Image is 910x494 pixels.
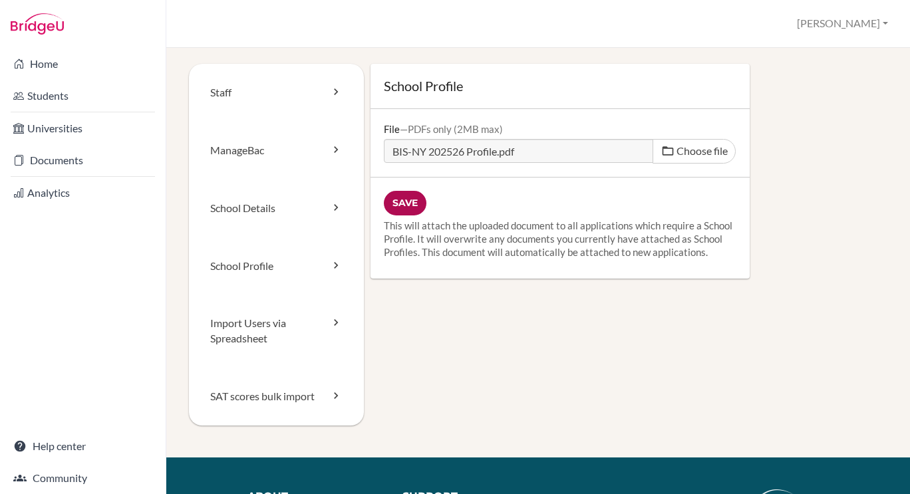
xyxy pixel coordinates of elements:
a: Students [3,82,163,109]
span: Choose file [677,144,728,157]
a: School Profile [189,237,364,295]
button: [PERSON_NAME] [791,11,894,36]
a: ManageBac [189,122,364,180]
input: Save [384,191,426,215]
a: Analytics [3,180,163,206]
a: Documents [3,147,163,174]
a: School Details [189,180,364,237]
div: PDFs only (2MB max) [400,123,503,135]
a: Staff [189,64,364,122]
a: Import Users via Spreadsheet [189,295,364,368]
a: Universities [3,115,163,142]
label: File [384,122,503,136]
a: Help center [3,433,163,459]
img: Bridge-U [11,13,64,35]
a: Community [3,465,163,491]
a: Home [3,51,163,77]
p: This will attach the uploaded document to all applications which require a School Profile. It wil... [384,219,737,259]
h1: School Profile [384,77,737,95]
a: SAT scores bulk import [189,368,364,426]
